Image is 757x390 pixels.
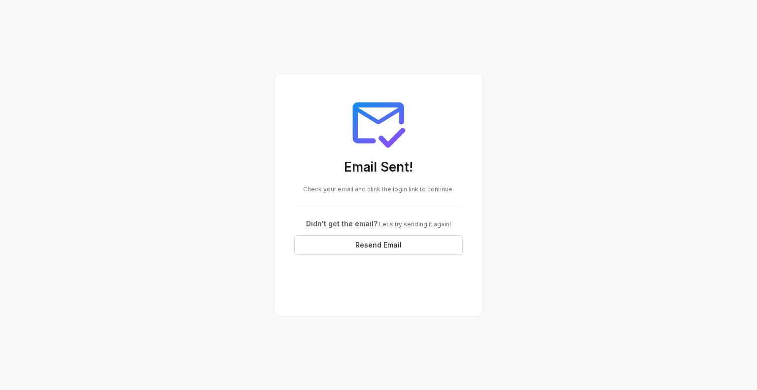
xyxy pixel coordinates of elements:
button: Resend Email [294,235,463,255]
span: Didn't get the email? [306,219,378,228]
span: Let's try sending it again! [378,220,451,228]
h3: Email Sent! [294,159,463,177]
span: Check your email and click the login link to continue. [303,185,454,193]
span: Resend Email [355,240,402,250]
